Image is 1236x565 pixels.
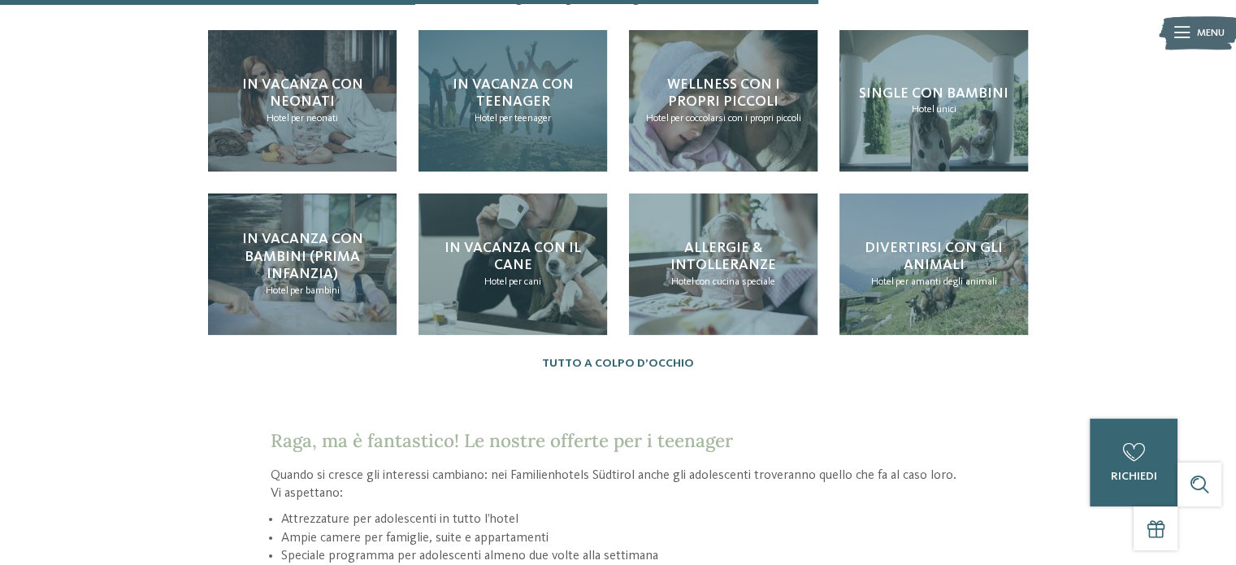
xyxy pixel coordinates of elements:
[509,276,541,287] span: per cani
[242,77,363,110] span: In vacanza con neonati
[484,276,507,287] span: Hotel
[666,77,779,110] span: Wellness con i propri piccoli
[629,30,817,172] a: Progettate delle vacanze con i vostri figli teenager? Wellness con i propri piccoli Hotel per coc...
[645,113,668,124] span: Hotel
[696,276,775,287] span: con cucina speciale
[445,241,581,273] span: In vacanza con il cane
[1090,419,1177,506] a: richiedi
[267,113,289,124] span: Hotel
[895,276,996,287] span: per amanti degli animali
[935,104,956,115] span: unici
[281,529,965,548] li: Ampie camere per famiglie, suite e appartamenti
[670,241,776,273] span: Allergie & intolleranze
[291,113,338,124] span: per neonati
[865,241,1003,273] span: Divertirsi con gli animali
[671,276,694,287] span: Hotel
[870,276,893,287] span: Hotel
[419,193,607,335] a: Progettate delle vacanze con i vostri figli teenager? In vacanza con il cane Hotel per cani
[670,113,800,124] span: per coccolarsi con i propri piccoli
[242,232,363,281] span: In vacanza con bambini (prima infanzia)
[1110,471,1156,482] span: richiedi
[911,104,934,115] span: Hotel
[839,30,1028,172] a: Progettate delle vacanze con i vostri figli teenager? Single con bambini Hotel unici
[453,77,574,110] span: In vacanza con teenager
[281,511,965,529] li: Attrezzature per adolescenti in tutto l’hotel
[629,193,817,335] a: Progettate delle vacanze con i vostri figli teenager? Allergie & intolleranze Hotel con cucina sp...
[208,30,397,172] a: Progettate delle vacanze con i vostri figli teenager? In vacanza con neonati Hotel per neonati
[271,428,733,452] span: Raga, ma è fantastico! Le nostre offerte per i teenager
[839,193,1028,335] a: Progettate delle vacanze con i vostri figli teenager? Divertirsi con gli animali Hotel per amanti...
[859,86,1008,101] span: Single con bambini
[271,467,966,503] p: Quando si cresce gli interessi cambiano: nei Familienhotels Südtirol anche gli adolescenti trover...
[542,357,694,371] a: Tutto a colpo d’occhio
[499,113,551,124] span: per teenager
[266,285,288,296] span: Hotel
[290,285,340,296] span: per bambini
[419,30,607,172] a: Progettate delle vacanze con i vostri figli teenager? In vacanza con teenager Hotel per teenager
[475,113,497,124] span: Hotel
[208,193,397,335] a: Progettate delle vacanze con i vostri figli teenager? In vacanza con bambini (prima infanzia) Hot...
